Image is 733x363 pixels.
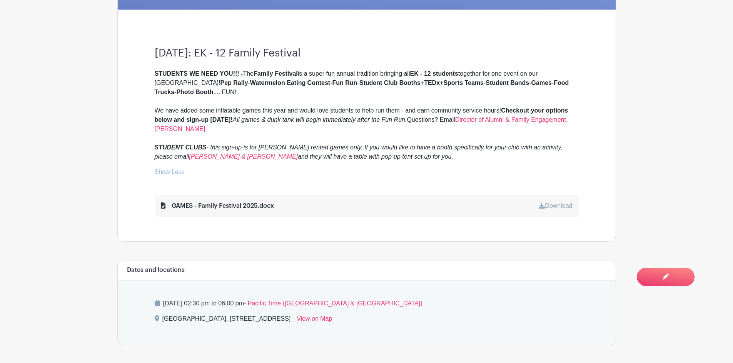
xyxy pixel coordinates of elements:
[298,153,453,160] em: and they will have a table with pop-up tent set up for you.
[531,80,552,86] strong: Games
[155,70,243,77] strong: STUDENTS WE NEED YOU!!! -
[443,80,484,86] strong: Sports Teams
[486,80,529,86] strong: Student Bands
[332,80,357,86] strong: Fun Run
[233,116,407,123] em: All games & dunk tank will begin immediately after the Fun Run.
[155,144,563,160] em: - this sign-up is for [PERSON_NAME] rented games only. If you would like to have a booth specific...
[155,80,569,95] strong: Food Trucks
[155,144,207,151] em: STUDENT CLUBS
[297,314,332,327] a: View on Map
[539,202,572,209] a: Download
[244,300,422,307] span: - Pacific Time ([GEOGRAPHIC_DATA] & [GEOGRAPHIC_DATA])
[155,47,579,60] h3: [DATE]: EK - 12 Family Festival
[410,70,458,77] strong: EK - 12 students
[189,153,298,160] a: [PERSON_NAME] & [PERSON_NAME]
[155,69,579,161] div: The is a super fun annual tradition bringing all together for one event on our [GEOGRAPHIC_DATA]!...
[254,70,298,77] strong: Family Festival
[155,299,579,308] p: [DATE] 02:30 pm to 06:00 pm
[424,80,440,86] strong: TEDx
[127,267,185,274] h6: Dates and locations
[161,201,274,211] div: GAMES - Family Festival 2025.docx
[250,80,330,86] strong: Watermelon Eating Contest
[162,314,291,327] div: [GEOGRAPHIC_DATA], [STREET_ADDRESS]
[359,80,421,86] strong: Student Club Booths
[155,107,568,123] strong: Checkout your options below and sign-up [DATE]!
[220,80,248,86] strong: Pep Rally
[155,169,185,178] a: Show Less
[176,89,213,95] strong: Photo Booth
[155,116,568,132] a: Director of Alumni & Family Engagement, [PERSON_NAME]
